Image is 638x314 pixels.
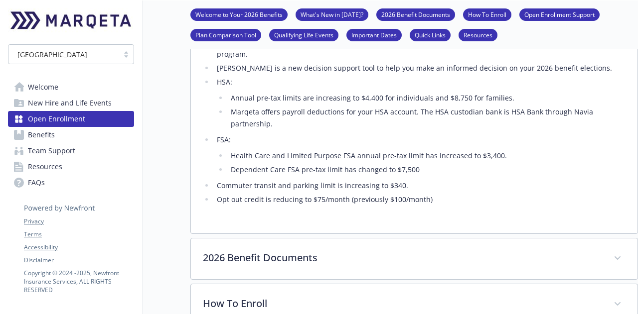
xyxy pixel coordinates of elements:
[28,111,85,127] span: Open Enrollment
[28,175,45,191] span: FAQs
[203,296,602,311] p: How To Enroll
[28,95,112,111] span: New Hire and Life Events
[228,92,626,104] li: Annual pre-tax limits are increasing to $4,400 for individuals and $8,750 for families.
[376,9,455,19] a: 2026 Benefit Documents
[13,49,114,60] span: [GEOGRAPHIC_DATA]
[214,180,626,192] li: Commuter transit and parking limit is increasing to $340.
[8,79,134,95] a: Welcome
[214,134,626,176] li: FSA:
[8,143,134,159] a: Team Support
[190,30,261,39] a: Plan Comparison Tool
[28,159,62,175] span: Resources
[296,9,368,19] a: What's New in [DATE]?
[17,49,87,60] span: [GEOGRAPHIC_DATA]
[519,9,600,19] a: Open Enrollment Support
[24,230,134,239] a: Terms
[24,256,134,265] a: Disclaimer
[214,76,626,130] li: HSA:
[191,238,638,279] div: 2026 Benefit Documents
[8,127,134,143] a: Benefits
[269,30,338,39] a: Qualifying Life Events
[190,9,288,19] a: Welcome to Your 2026 Benefits
[463,9,511,19] a: How To Enroll
[228,164,626,176] li: Dependent Care FSA pre-tax limit has changed to $7,500
[410,30,451,39] a: Quick Links
[24,217,134,226] a: Privacy
[24,243,134,252] a: Accessibility
[24,269,134,294] p: Copyright © 2024 - 2025 , Newfront Insurance Services, ALL RIGHTS RESERVED
[346,30,402,39] a: Important Dates
[28,143,75,159] span: Team Support
[8,111,134,127] a: Open Enrollment
[8,175,134,191] a: FAQs
[8,95,134,111] a: New Hire and Life Events
[214,194,626,206] li: Opt out credit is reducing to $75/month (previously $100/month)
[8,159,134,175] a: Resources
[214,62,626,74] li: [PERSON_NAME] is a new decision support tool to help you make an informed decision on your 2026 b...
[28,127,55,143] span: Benefits
[203,250,602,265] p: 2026 Benefit Documents
[228,106,626,130] li: Marqeta offers payroll deductions for your HSA account. The HSA custodian bank is HSA Bank throug...
[228,150,626,162] li: Health Care and Limited Purpose FSA annual pre-tax limit has increased to $3,400.
[459,30,497,39] a: Resources
[28,79,58,95] span: Welcome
